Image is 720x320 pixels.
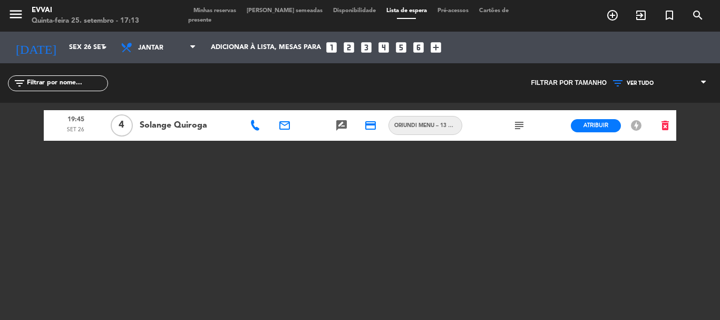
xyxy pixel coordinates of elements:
i: exit_to_app [635,9,647,22]
i: turned_in_not [663,9,676,22]
i: looks_5 [394,41,408,54]
i: email [278,119,291,132]
i: add_box [429,41,443,54]
i: filter_list [13,77,26,90]
span: Oriundi Menu – 13 courses [389,121,462,130]
span: 4 [111,114,133,137]
span: Adicionar à lista, mesas para [211,44,321,51]
i: offline_bolt [630,119,643,132]
i: looks_3 [359,41,373,54]
button: delete_forever [654,117,676,135]
i: looks_4 [377,41,391,54]
i: rate_review [335,119,348,132]
button: Atribuir [571,119,621,132]
i: subject [513,119,526,132]
i: add_circle_outline [606,9,619,22]
span: Lista de espera [381,8,432,14]
i: search [692,9,704,22]
i: looks_two [342,41,356,54]
div: Quinta-feira 25. setembro - 17:13 [32,16,139,26]
span: Pré-acessos [432,8,474,14]
i: credit_card [364,119,377,132]
span: Atribuir [583,121,608,129]
span: Filtrar por tamanho [531,78,607,89]
i: arrow_drop_down [98,41,111,54]
i: looks_6 [412,41,425,54]
button: menu [8,6,24,26]
button: offline_bolt [627,119,646,132]
span: Jantar [138,38,188,58]
i: delete_forever [659,119,672,132]
span: Solange Quiroga [140,119,238,132]
span: Minhas reservas [188,8,241,14]
span: set 26 [47,125,104,139]
input: Filtrar por nome... [26,77,108,89]
span: 19:45 [47,112,104,126]
span: Cartões de presente [188,8,509,23]
span: [PERSON_NAME] semeadas [241,8,328,14]
i: looks_one [325,41,338,54]
i: [DATE] [8,36,64,59]
i: menu [8,6,24,22]
span: VER TUDO [627,80,654,86]
span: Disponibilidade [328,8,381,14]
div: Evvai [32,5,139,16]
